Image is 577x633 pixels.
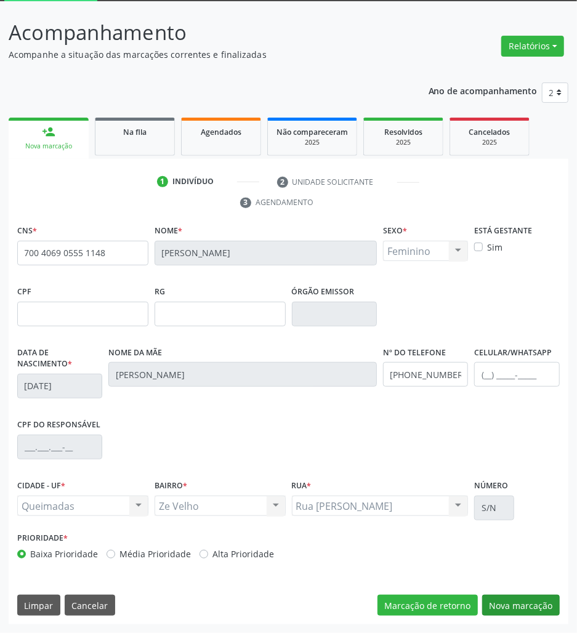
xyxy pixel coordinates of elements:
input: (__) _____-_____ [474,362,559,387]
span: Na fila [123,127,147,137]
span: Resolvidos [384,127,422,137]
label: Baixa Prioridade [30,547,98,560]
div: 2025 [276,138,348,147]
label: Nome [155,222,182,241]
p: Ano de acompanhamento [429,83,538,98]
label: CNS [17,222,37,241]
label: Alta Prioridade [212,547,274,560]
div: Nova marcação [17,142,80,151]
div: person_add [42,125,55,139]
div: 2025 [459,138,520,147]
div: Indivíduo [172,176,214,187]
span: Cancelados [469,127,510,137]
label: Órgão emissor [292,283,355,302]
label: Nome da mãe [108,344,162,363]
label: CPF do responsável [17,416,100,435]
button: Nova marcação [482,595,560,616]
label: CIDADE - UF [17,477,65,496]
span: Agendados [201,127,241,137]
input: (__) _____-_____ [383,362,468,387]
input: ___.___.___-__ [17,435,102,459]
label: Celular/WhatsApp [474,344,552,363]
label: Nº do Telefone [383,344,446,363]
button: Marcação de retorno [377,595,478,616]
label: Sexo [383,222,407,241]
label: Está gestante [474,222,532,241]
input: __/__/____ [17,374,102,398]
button: Limpar [17,595,60,616]
label: Rua [292,477,312,496]
button: Cancelar [65,595,115,616]
label: BAIRRO [155,477,187,496]
button: Relatórios [501,36,564,57]
label: Média Prioridade [119,547,191,560]
div: 1 [157,176,168,187]
label: Data de nascimento [17,344,102,374]
div: 2025 [373,138,434,147]
label: Número [474,477,508,496]
p: Acompanhe a situação das marcações correntes e finalizadas [9,48,400,61]
label: Sim [487,241,502,254]
label: RG [155,283,165,302]
p: Acompanhamento [9,17,400,48]
span: Não compareceram [276,127,348,137]
label: Prioridade [17,529,68,548]
label: CPF [17,283,31,302]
